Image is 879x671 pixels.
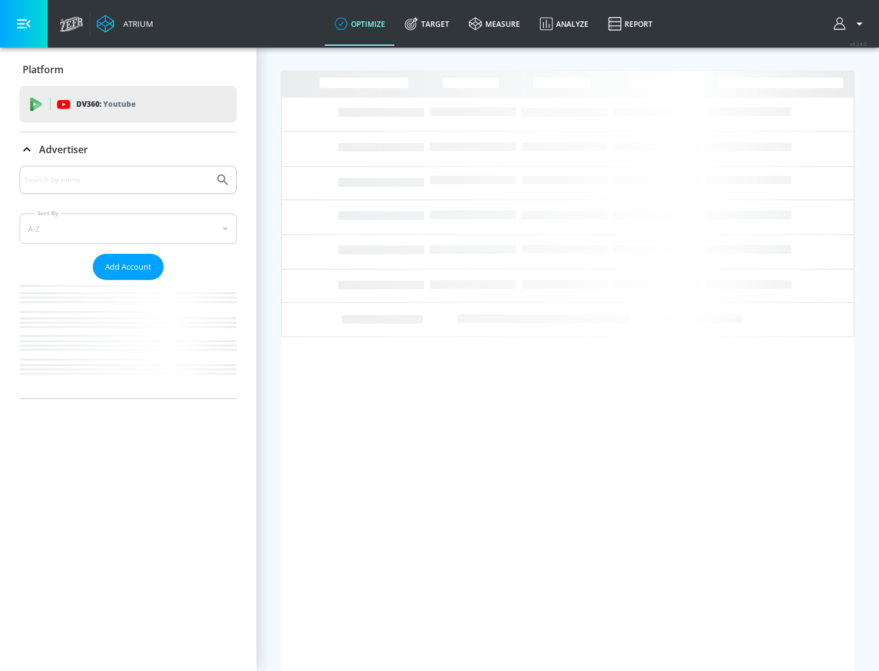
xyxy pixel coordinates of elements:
button: Add Account [93,254,164,280]
a: Report [598,2,662,46]
div: Atrium [118,18,153,29]
div: Advertiser [20,166,237,398]
a: Target [395,2,459,46]
p: Platform [23,63,63,76]
input: Search by name [24,172,209,188]
a: Analyze [530,2,598,46]
a: measure [459,2,530,46]
span: Add Account [105,260,151,274]
div: Platform [20,52,237,87]
p: Youtube [103,98,136,110]
span: v 4.24.0 [850,40,867,47]
nav: list of Advertiser [20,280,237,398]
p: Advertiser [39,143,88,156]
div: DV360: Youtube [20,86,237,123]
div: A-Z [20,213,237,244]
label: Sort By [35,209,61,217]
p: DV360: [76,98,136,111]
a: Atrium [96,15,153,33]
a: optimize [325,2,395,46]
div: Advertiser [20,132,237,167]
